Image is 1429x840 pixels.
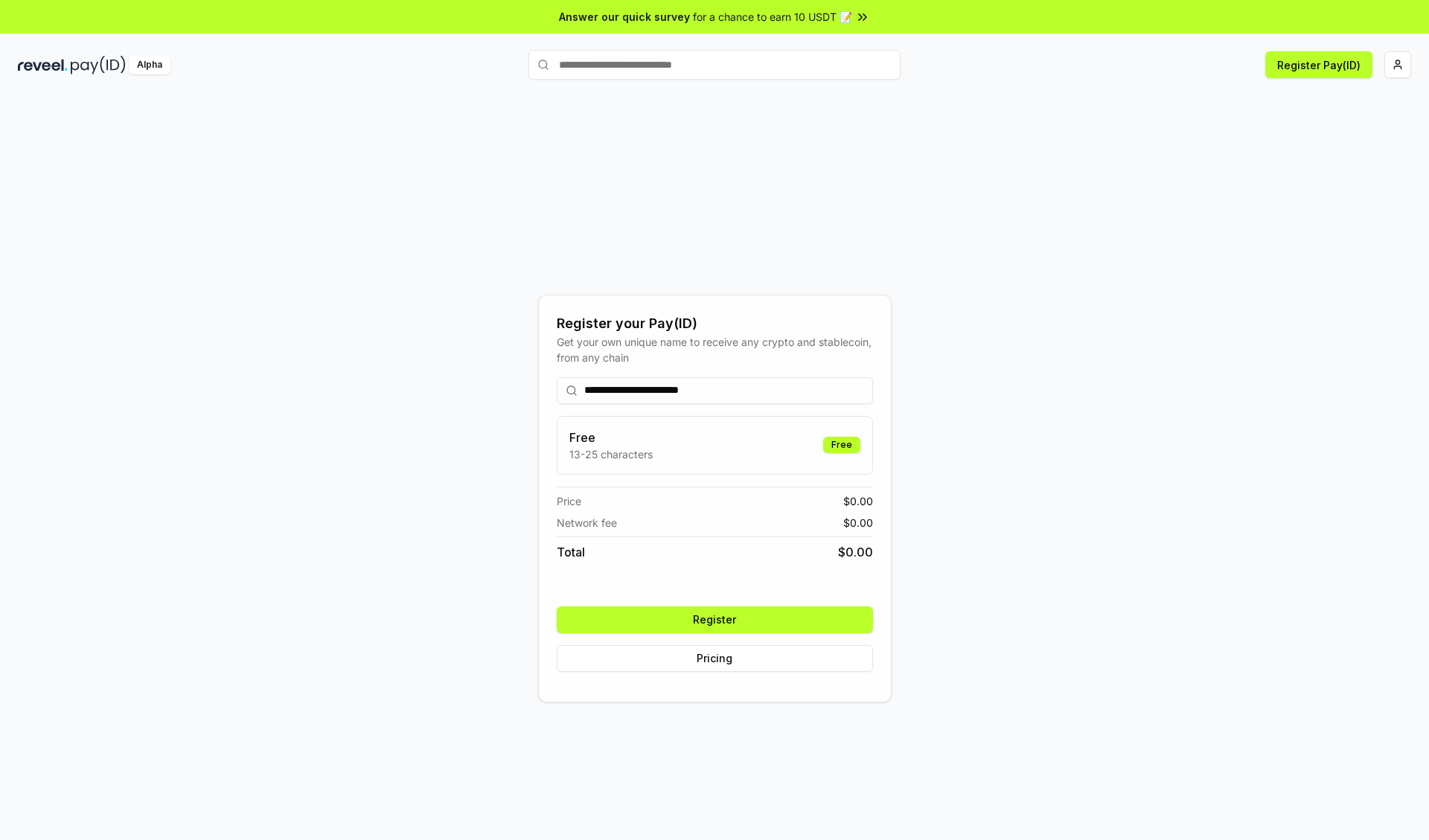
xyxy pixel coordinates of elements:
[557,543,585,561] span: Total
[1265,51,1372,78] button: Register Pay(ID)
[569,429,653,446] h3: Free
[18,56,68,74] img: reveel_dark
[129,56,170,74] div: Alpha
[557,313,873,334] div: Register your Pay(ID)
[557,645,873,672] button: Pricing
[557,334,873,365] div: Get your own unique name to receive any crypto and stablecoin, from any chain
[557,493,581,509] span: Price
[843,515,873,530] span: $ 0.00
[569,446,653,462] p: 13-25 characters
[559,9,690,25] span: Answer our quick survey
[843,493,873,509] span: $ 0.00
[693,9,852,25] span: for a chance to earn 10 USDT 📝
[557,606,873,633] button: Register
[557,515,617,530] span: Network fee
[823,437,860,453] div: Free
[71,56,126,74] img: pay_id
[838,543,873,561] span: $ 0.00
